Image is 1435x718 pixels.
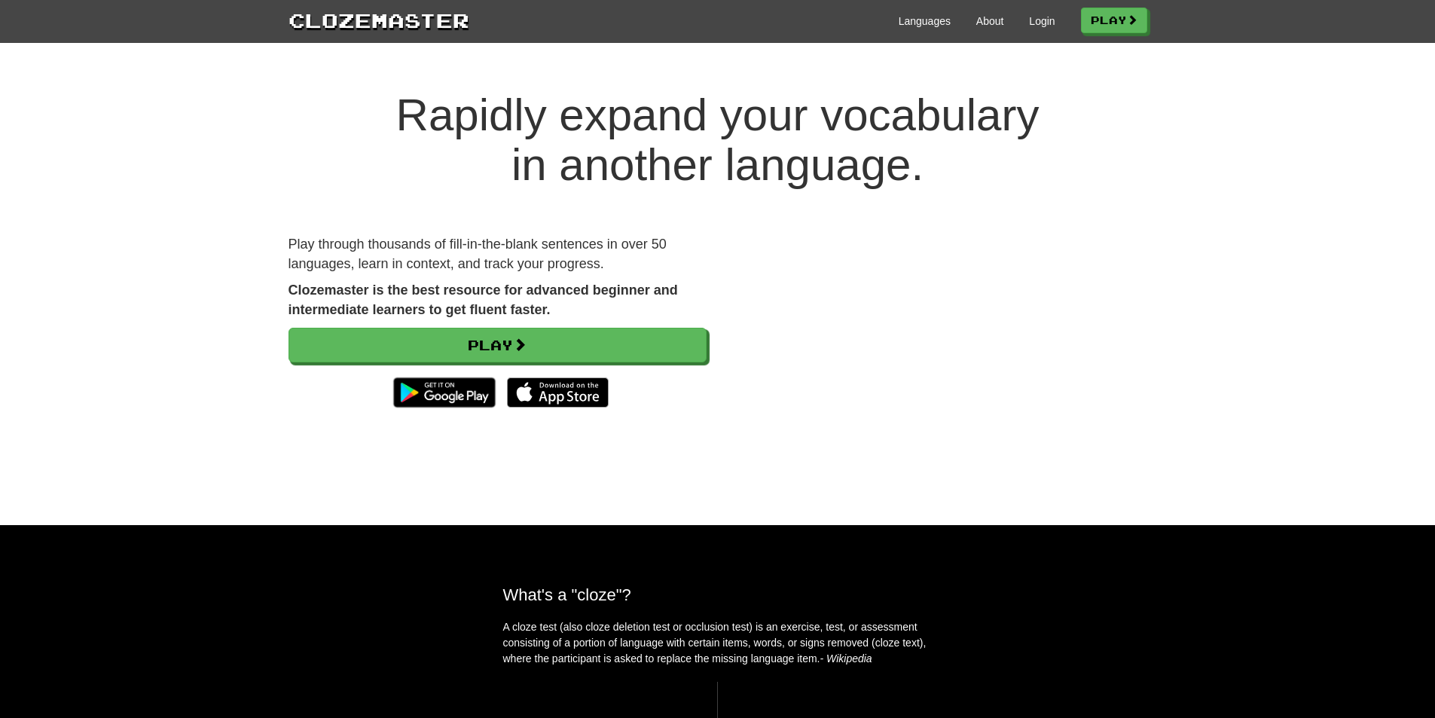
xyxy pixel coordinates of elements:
em: - Wikipedia [820,652,872,665]
img: Download_on_the_App_Store_Badge_US-UK_135x40-25178aeef6eb6b83b96f5f2d004eda3bffbb37122de64afbaef7... [507,377,609,408]
p: Play through thousands of fill-in-the-blank sentences in over 50 languages, learn in context, and... [289,235,707,273]
h2: What's a "cloze"? [503,585,933,604]
a: Play [1081,8,1147,33]
a: Clozemaster [289,6,469,34]
a: Login [1029,14,1055,29]
a: Languages [899,14,951,29]
a: About [976,14,1004,29]
strong: Clozemaster is the best resource for advanced beginner and intermediate learners to get fluent fa... [289,283,678,317]
img: Get it on Google Play [386,370,502,415]
p: A cloze test (also cloze deletion test or occlusion test) is an exercise, test, or assessment con... [503,619,933,667]
a: Play [289,328,707,362]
